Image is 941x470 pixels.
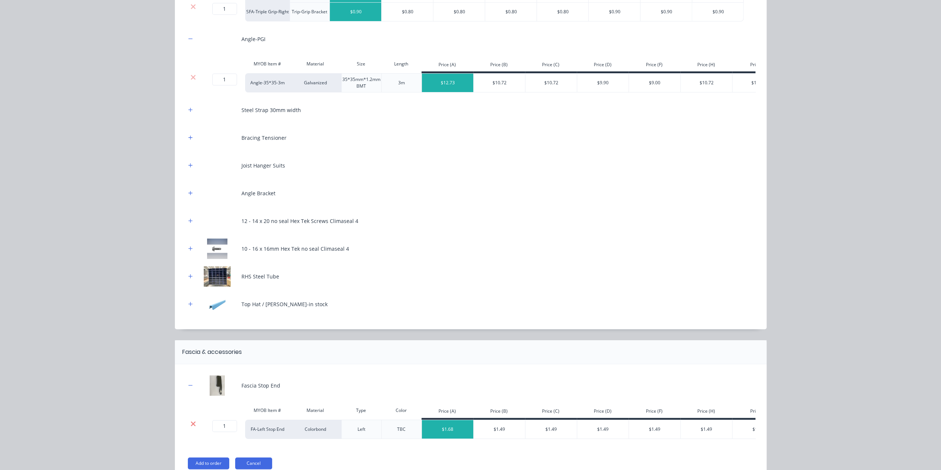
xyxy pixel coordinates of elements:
div: $0.90 [330,3,382,21]
div: Angle Bracket [241,189,275,197]
div: $0.90 [589,3,640,21]
div: Price (B) [473,58,525,73]
img: 10 - 16 x 16mm Hex Tek no seal Climaseal 4 [199,239,236,259]
div: Angle-PGI [241,35,265,43]
div: Length [381,57,422,71]
div: Left [341,420,382,439]
div: 10 - 16 x 16mm Hex Tek no seal Climaseal 4 [241,245,349,253]
div: $0.90 [640,3,692,21]
div: Galvanized [290,73,341,92]
div: Price (A) [422,58,473,73]
img: Fascia Stop End [199,375,236,396]
div: Price (F) [629,58,680,73]
div: MYOB Item # [245,403,290,418]
div: Price (I) [732,405,784,420]
img: RHS Steel Tube [199,266,236,287]
input: ? [212,74,237,85]
div: $10.72 [732,74,784,92]
div: Type [341,403,382,418]
div: $0.80 [433,3,485,21]
div: RHS Steel Tube [241,273,279,280]
div: $1.49 [525,420,577,439]
div: Bracing Tensioner [241,134,287,142]
div: $1.49 [681,420,732,439]
button: Add to order [188,457,229,469]
div: Colorbond [290,420,341,439]
div: $10.72 [525,74,577,92]
div: 35*35mm*1.2mm BMT [341,73,382,92]
div: 12 - 14 x 20 no seal Hex Tek Screws Climaseal 4 [241,217,358,225]
div: Price (H) [680,405,732,420]
div: Fascia & accessories [182,348,242,356]
div: Steel Strap 30mm width [241,106,301,114]
div: $1.49 [732,420,784,439]
div: SFA-Triple Grip-Right [245,3,290,21]
div: Price (H) [680,58,732,73]
div: Price (C) [525,405,577,420]
button: Cancel [235,457,272,469]
div: $12.73 [422,74,474,92]
div: $0.90 [692,3,744,21]
div: Price (B) [473,405,525,420]
div: $10.72 [681,74,732,92]
div: $9.90 [577,74,629,92]
div: Size [341,57,382,71]
div: $0.80 [537,3,589,21]
div: MYOB Item # [245,57,290,71]
div: Angle-35*35-3m [245,73,290,92]
div: Color [381,403,422,418]
div: $1.49 [629,420,681,439]
div: 3m [381,73,422,92]
div: Material [290,57,341,71]
div: Price (F) [629,405,680,420]
div: Price (C) [525,58,577,73]
div: TBC [381,420,422,439]
div: $10.72 [474,74,525,92]
div: Price (I) [732,58,784,73]
div: Material [290,403,341,418]
input: ? [212,420,237,432]
div: $1.49 [577,420,629,439]
div: $1.49 [474,420,525,439]
div: Joist Hanger Suits [241,162,285,169]
input: ? [212,3,237,15]
img: Top Hat / Batten-in stock [199,294,236,314]
div: $1.68 [422,420,474,439]
div: $9.00 [629,74,681,92]
div: $0.80 [485,3,537,21]
div: Price (D) [577,58,629,73]
div: Fascia Stop End [241,382,280,389]
div: Price (D) [577,405,629,420]
div: Top Hat / [PERSON_NAME]-in stock [241,300,328,308]
div: Price (A) [422,405,473,420]
div: FA-Left Stop End [245,420,290,439]
div: Trip-Grip Bracket [290,3,330,21]
div: $0.80 [382,3,433,21]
